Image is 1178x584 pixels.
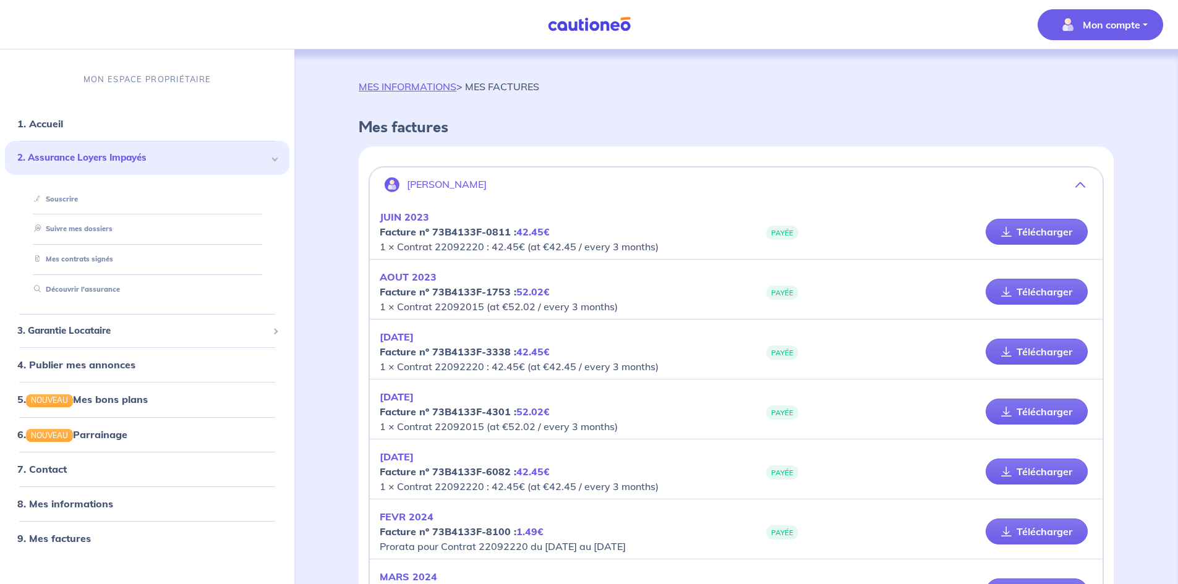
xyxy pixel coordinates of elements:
[5,352,289,377] div: 4. Publier mes annonces
[986,518,1088,544] a: Télécharger
[1038,9,1163,40] button: illu_account_valid_menu.svgMon compte
[17,497,113,509] a: 8. Mes informations
[29,224,113,233] a: Suivre mes dossiers
[986,219,1088,245] a: Télécharger
[380,451,414,463] em: [DATE]
[380,226,550,238] strong: Facture nº 73B4133F-0811 :
[5,525,289,550] div: 9. Mes factures
[20,188,275,209] div: Souscrire
[5,491,289,515] div: 8. Mes informations
[5,111,289,136] div: 1. Accueil
[516,525,544,538] em: 1.49€
[5,387,289,412] div: 5.NOUVEAUMes bons plans
[516,286,550,298] em: 52.02€
[370,170,1103,200] button: [PERSON_NAME]
[17,358,135,371] a: 4. Publier mes annonces
[380,329,736,374] p: 1 × Contrat 22092220 : 42.45€ (at €42.45 / every 3 months)
[5,456,289,481] div: 7. Contact
[5,318,289,342] div: 3. Garantie Locataire
[516,465,550,478] em: 42.45€
[17,117,63,130] a: 1. Accueil
[17,531,91,544] a: 9. Mes factures
[766,345,798,360] span: PAYÉE
[359,119,1114,137] h4: Mes factures
[516,345,550,358] em: 42.45€
[29,194,78,203] a: Souscrire
[766,286,798,300] span: PAYÉE
[359,79,539,94] p: > MES FACTURES
[380,405,550,418] strong: Facture nº 73B4133F-4301 :
[766,226,798,240] span: PAYÉE
[380,331,414,343] em: [DATE]
[986,279,1088,305] a: Télécharger
[17,462,67,475] a: 7. Contact
[380,570,437,583] em: MARS 2024
[380,271,437,283] em: AOUT 2023
[29,255,113,263] a: Mes contrats signés
[20,279,275,300] div: Découvrir l'assurance
[380,211,429,223] em: JUIN 2023
[380,269,736,314] p: 1 × Contrat 22092015 (at €52.02 / every 3 months)
[5,141,289,175] div: 2. Assurance Loyers Impayés
[986,339,1088,365] a: Télécharger
[766,525,798,540] span: PAYÉE
[380,286,550,298] strong: Facture nº 73B4133F-1753 :
[380,449,736,494] p: 1 × Contrat 22092220 : 42.45€ (at €42.45 / every 3 months)
[407,179,487,190] p: [PERSON_NAME]
[516,226,550,238] em: 42.45€
[5,421,289,446] div: 6.NOUVEAUParrainage
[20,219,275,239] div: Suivre mes dossiers
[1083,17,1140,32] p: Mon compte
[380,510,433,523] em: FEVR 2024
[516,405,550,418] em: 52.02€
[766,465,798,480] span: PAYÉE
[380,509,736,554] p: Prorata pour Contrat 22092220 du [DATE] au [DATE]
[17,323,268,337] span: 3. Garantie Locataire
[380,525,544,538] strong: Facture nº 73B4133F-8100 :
[17,393,148,405] a: 5.NOUVEAUMes bons plans
[380,209,736,254] p: 1 × Contrat 22092220 : 42.45€ (at €42.45 / every 3 months)
[1058,15,1078,35] img: illu_account_valid_menu.svg
[380,391,414,403] em: [DATE]
[359,80,456,93] a: MES INFORMATIONS
[380,389,736,434] p: 1 × Contrat 22092015 (at €52.02 / every 3 months)
[385,177,399,192] img: illu_account.svg
[380,345,550,358] strong: Facture nº 73B4133F-3338 :
[766,405,798,420] span: PAYÉE
[543,17,636,32] img: Cautioneo
[83,74,211,85] p: MON ESPACE PROPRIÉTAIRE
[17,151,268,165] span: 2. Assurance Loyers Impayés
[20,249,275,269] div: Mes contrats signés
[986,399,1088,425] a: Télécharger
[986,459,1088,485] a: Télécharger
[17,428,127,440] a: 6.NOUVEAUParrainage
[380,465,550,478] strong: Facture nº 73B4133F-6082 :
[29,285,120,294] a: Découvrir l'assurance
